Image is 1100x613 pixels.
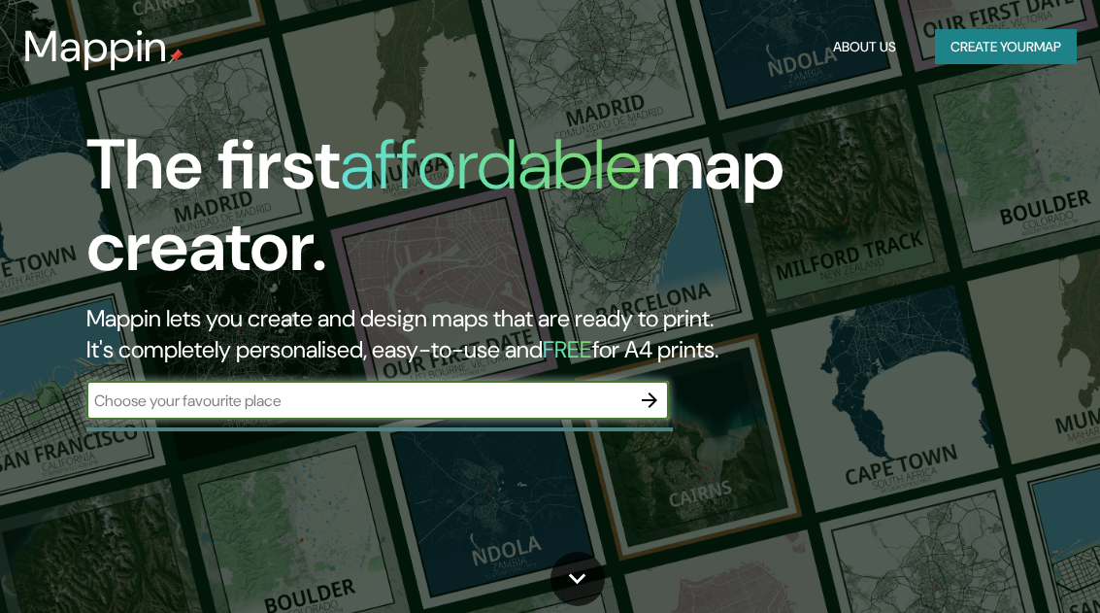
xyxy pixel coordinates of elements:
[168,49,183,64] img: mappin-pin
[935,29,1077,65] button: Create yourmap
[825,29,904,65] button: About Us
[86,124,966,303] h1: The first map creator.
[86,303,966,365] h2: Mappin lets you create and design maps that are ready to print. It's completely personalised, eas...
[23,21,168,72] h3: Mappin
[86,390,630,412] input: Choose your favourite place
[543,334,592,364] h5: FREE
[340,119,642,210] h1: affordable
